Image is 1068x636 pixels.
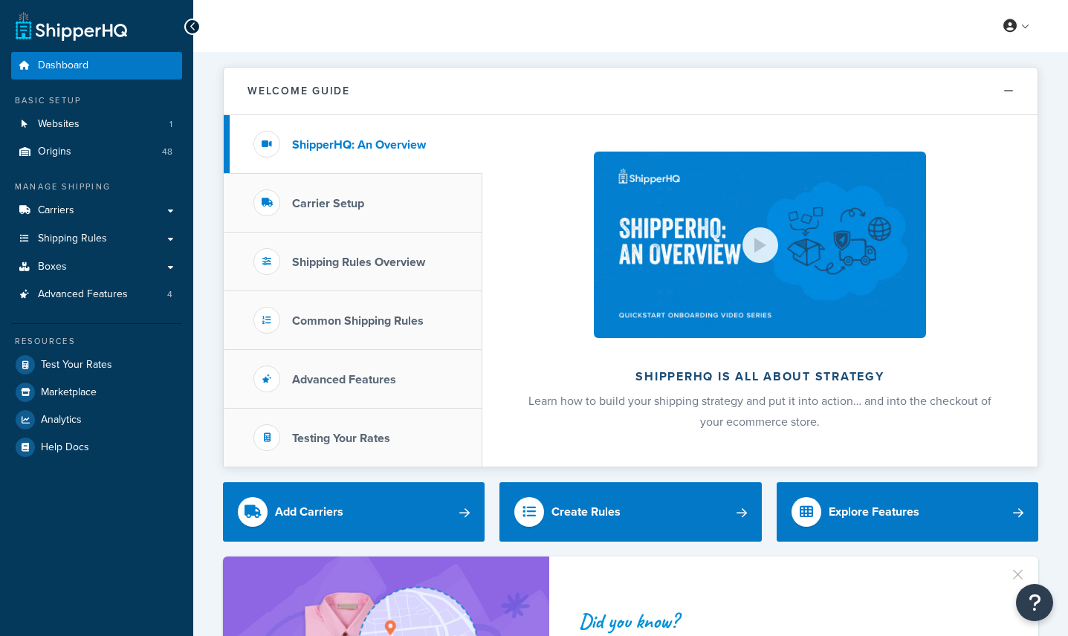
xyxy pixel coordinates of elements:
[1016,584,1053,621] button: Open Resource Center
[41,359,112,371] span: Test Your Rates
[829,502,919,522] div: Explore Features
[528,392,991,430] span: Learn how to build your shipping strategy and put it into action… and into the checkout of your e...
[11,138,182,166] a: Origins48
[11,281,182,308] li: Advanced Features
[275,502,343,522] div: Add Carriers
[292,138,426,152] h3: ShipperHQ: An Overview
[38,146,71,158] span: Origins
[11,253,182,281] a: Boxes
[41,386,97,399] span: Marketplace
[11,281,182,308] a: Advanced Features4
[38,204,74,217] span: Carriers
[11,181,182,193] div: Manage Shipping
[292,314,424,328] h3: Common Shipping Rules
[11,225,182,253] a: Shipping Rules
[499,482,761,542] a: Create Rules
[41,441,89,454] span: Help Docs
[11,111,182,138] a: Websites1
[11,406,182,433] a: Analytics
[594,152,925,338] img: ShipperHQ is all about strategy
[292,256,425,269] h3: Shipping Rules Overview
[11,111,182,138] li: Websites
[169,118,172,131] span: 1
[579,611,1003,632] div: Did you know?
[292,373,396,386] h3: Advanced Features
[11,52,182,79] a: Dashboard
[38,118,80,131] span: Websites
[777,482,1038,542] a: Explore Features
[11,434,182,461] a: Help Docs
[247,85,350,97] h2: Welcome Guide
[551,502,621,522] div: Create Rules
[11,351,182,378] a: Test Your Rates
[38,233,107,245] span: Shipping Rules
[38,261,67,273] span: Boxes
[11,335,182,348] div: Resources
[11,197,182,224] a: Carriers
[38,59,88,72] span: Dashboard
[11,94,182,107] div: Basic Setup
[162,146,172,158] span: 48
[11,138,182,166] li: Origins
[292,197,364,210] h3: Carrier Setup
[38,288,128,301] span: Advanced Features
[223,482,485,542] a: Add Carriers
[224,68,1038,115] button: Welcome Guide
[11,379,182,406] a: Marketplace
[522,370,998,383] h2: ShipperHQ is all about strategy
[292,432,390,445] h3: Testing Your Rates
[41,414,82,426] span: Analytics
[167,288,172,301] span: 4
